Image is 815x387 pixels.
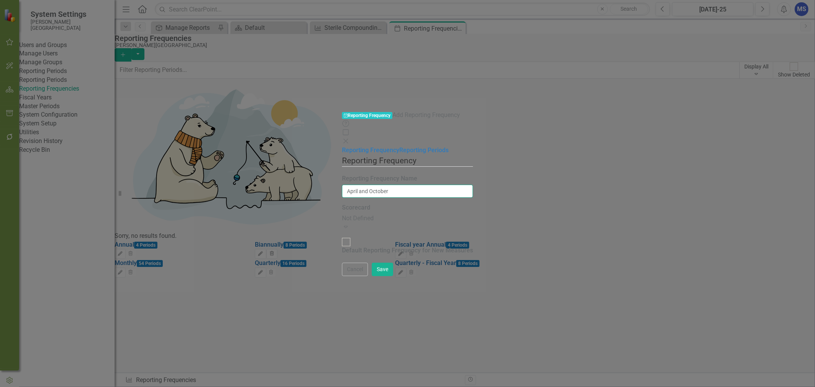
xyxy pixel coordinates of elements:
legend: Reporting Frequency [342,155,473,167]
label: Reporting Frequency Name [342,174,417,183]
button: Cancel [342,263,368,276]
button: Save [372,263,393,276]
span: Reporting Frequency [342,112,392,119]
a: Reporting Frequency [342,146,399,154]
span: Add Reporting Frequency [392,111,460,119]
div: Default Reporting Frequency for New Measures [342,246,473,255]
a: Reporting Periods [399,146,449,154]
div: Not Defined [342,214,473,223]
label: Scorecard [342,203,370,212]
